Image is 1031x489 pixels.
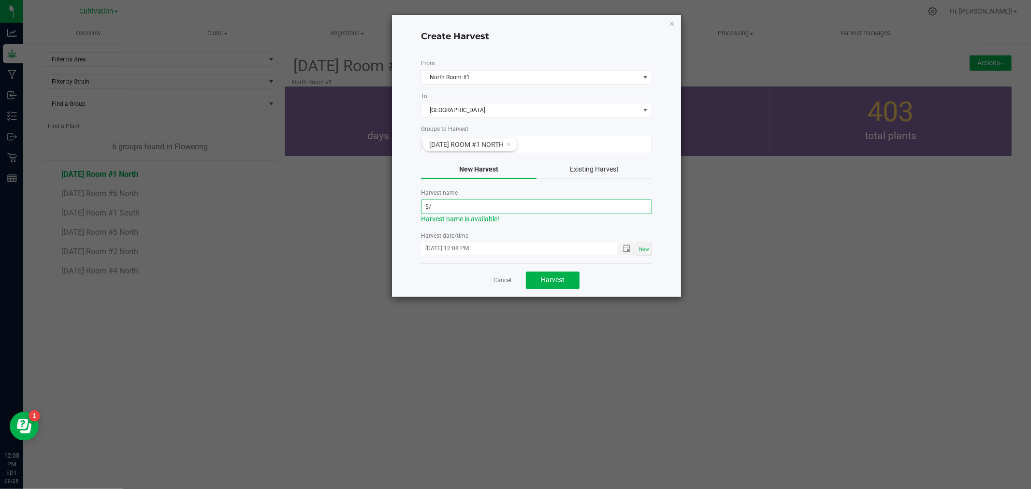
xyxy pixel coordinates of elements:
[421,231,652,240] label: Harvest date/time
[421,92,652,101] label: To
[421,243,608,255] input: MM/dd/yyyy HH:MM a
[10,412,39,441] iframe: Resource center
[421,188,652,197] label: Harvest name
[29,410,40,422] iframe: Resource center unread badge
[421,71,639,84] span: North Room #1
[541,276,565,284] span: Harvest
[429,141,504,148] span: [DATE] Room #1 North
[537,160,652,179] button: Existing Harvest
[639,246,649,252] span: Now
[421,59,652,68] label: From
[494,276,511,285] a: Cancel
[421,214,652,224] div: Harvest name is available!
[618,243,637,255] span: Toggle popup
[421,103,639,117] span: [GEOGRAPHIC_DATA]
[421,160,537,179] button: New Harvest
[526,272,580,289] button: Harvest
[421,125,652,133] label: Groups to Harvest
[421,30,652,43] h4: Create Harvest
